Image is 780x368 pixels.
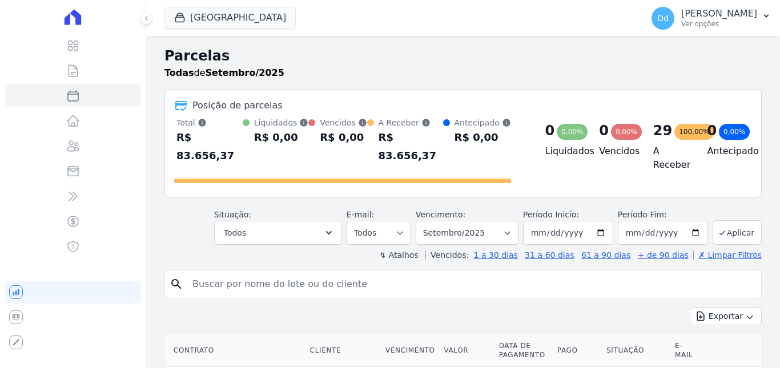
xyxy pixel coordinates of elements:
[224,226,246,240] span: Todos
[214,210,251,219] label: Situação:
[254,117,309,128] div: Liquidados
[642,2,780,34] button: Dd [PERSON_NAME] Ver opções
[455,128,511,147] div: R$ 0,00
[164,46,762,66] h2: Parcelas
[599,122,609,140] div: 0
[618,209,708,221] label: Período Fim:
[170,277,183,291] i: search
[707,122,717,140] div: 0
[379,117,443,128] div: A Receber
[602,334,670,367] th: Situação
[611,124,642,140] div: 0,00%
[164,66,284,80] p: de
[681,8,757,19] p: [PERSON_NAME]
[545,122,555,140] div: 0
[381,334,439,367] th: Vencimento
[681,19,757,29] p: Ver opções
[653,122,672,140] div: 29
[305,334,381,367] th: Cliente
[693,250,762,260] a: ✗ Limpar Filtros
[525,250,574,260] a: 31 a 60 dias
[347,210,375,219] label: E-mail:
[214,221,342,245] button: Todos
[474,250,518,260] a: 1 a 30 dias
[164,67,194,78] strong: Todas
[379,128,443,165] div: R$ 83.656,37
[557,124,588,140] div: 0,00%
[670,334,702,367] th: E-mail
[425,250,469,260] label: Vencidos:
[523,210,579,219] label: Período Inicío:
[164,334,305,367] th: Contrato
[379,250,418,260] label: ↯ Atalhos
[192,99,283,112] div: Posição de parcelas
[164,7,296,29] button: [GEOGRAPHIC_DATA]
[638,250,689,260] a: + de 90 dias
[599,144,635,158] h4: Vencidos
[186,273,757,296] input: Buscar por nome do lote ou do cliente
[713,220,762,245] button: Aplicar
[176,128,243,165] div: R$ 83.656,37
[455,117,511,128] div: Antecipado
[719,124,750,140] div: 0,00%
[581,250,630,260] a: 61 a 90 dias
[657,14,669,22] span: Dd
[416,210,465,219] label: Vencimento:
[176,117,243,128] div: Total
[553,334,602,367] th: Pago
[707,144,743,158] h4: Antecipado
[674,124,714,140] div: 100,00%
[690,308,762,325] button: Exportar
[653,144,689,172] h4: A Receber
[320,128,367,147] div: R$ 0,00
[545,144,581,158] h4: Liquidados
[494,334,553,367] th: Data de Pagamento
[254,128,309,147] div: R$ 0,00
[320,117,367,128] div: Vencidos
[439,334,494,367] th: Valor
[206,67,284,78] strong: Setembro/2025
